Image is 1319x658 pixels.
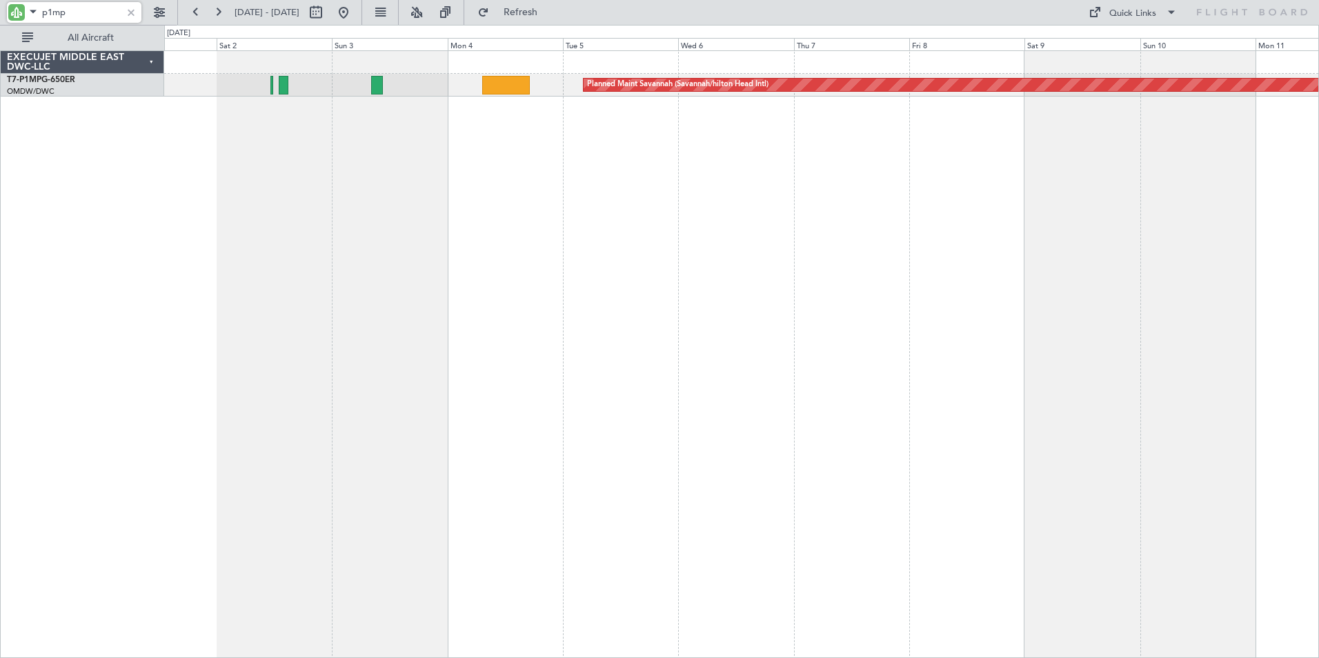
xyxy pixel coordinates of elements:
div: Thu 7 [794,38,909,50]
span: [DATE] - [DATE] [235,6,299,19]
input: A/C (Reg. or Type) [42,2,121,23]
div: Wed 6 [678,38,793,50]
button: Quick Links [1082,1,1184,23]
div: Tue 5 [563,38,678,50]
div: Mon 4 [448,38,563,50]
div: Sun 10 [1140,38,1256,50]
span: Refresh [492,8,550,17]
div: [DATE] [167,28,190,39]
div: Sun 3 [332,38,447,50]
a: T7-P1MPG-650ER [7,76,75,84]
div: Quick Links [1109,7,1156,21]
div: Planned Maint Savannah (Savannah/hilton Head Intl) [587,74,768,95]
div: Sat 9 [1024,38,1140,50]
span: All Aircraft [36,33,146,43]
div: Sat 2 [217,38,332,50]
div: Fri 8 [909,38,1024,50]
span: T7-P1MP [7,76,41,84]
button: All Aircraft [15,27,150,49]
button: Refresh [471,1,554,23]
a: OMDW/DWC [7,86,54,97]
